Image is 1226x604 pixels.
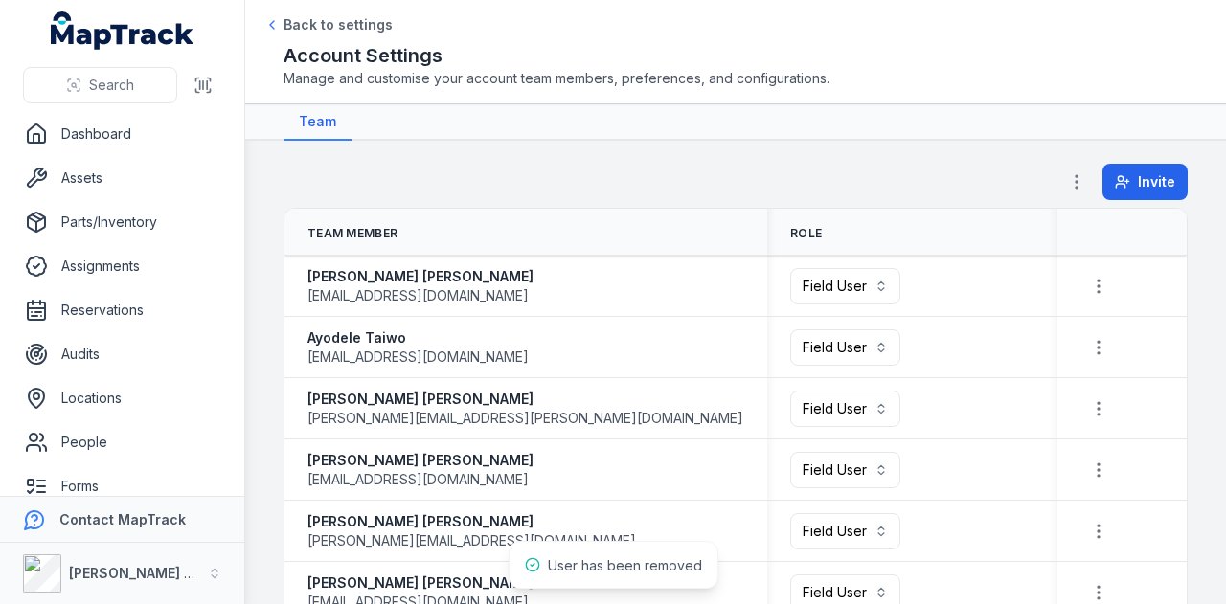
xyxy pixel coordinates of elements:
[307,409,743,428] span: [PERSON_NAME][EMAIL_ADDRESS][PERSON_NAME][DOMAIN_NAME]
[23,67,177,103] button: Search
[790,226,822,241] span: Role
[1102,164,1188,200] button: Invite
[307,573,534,593] strong: [PERSON_NAME] [PERSON_NAME]
[264,15,393,34] a: Back to settings
[15,115,229,153] a: Dashboard
[307,470,529,489] span: [EMAIL_ADDRESS][DOMAIN_NAME]
[790,329,900,366] button: Field User
[307,226,397,241] span: Team Member
[284,69,1188,88] span: Manage and customise your account team members, preferences, and configurations.
[307,512,636,531] strong: [PERSON_NAME] [PERSON_NAME]
[548,557,702,573] span: User has been removed
[284,42,1188,69] h2: Account Settings
[307,347,529,367] span: [EMAIL_ADDRESS][DOMAIN_NAME]
[307,451,534,470] strong: [PERSON_NAME] [PERSON_NAME]
[284,104,352,141] a: Team
[284,15,393,34] span: Back to settings
[69,565,226,581] strong: [PERSON_NAME] Group
[15,423,229,461] a: People
[307,286,529,305] span: [EMAIL_ADDRESS][DOMAIN_NAME]
[307,328,529,347] strong: Ayodele Taiwo
[790,452,900,488] button: Field User
[51,11,194,50] a: MapTrack
[790,391,900,427] button: Field User
[15,379,229,417] a: Locations
[15,467,229,505] a: Forms
[307,267,534,286] strong: [PERSON_NAME] [PERSON_NAME]
[1138,172,1175,191] span: Invite
[790,268,900,304] button: Field User
[15,291,229,329] a: Reservations
[59,511,186,527] strong: Contact MapTrack
[15,203,229,241] a: Parts/Inventory
[15,247,229,285] a: Assignments
[15,159,229,197] a: Assets
[790,513,900,549] button: Field User
[307,390,743,409] strong: [PERSON_NAME] [PERSON_NAME]
[89,76,134,95] span: Search
[15,335,229,373] a: Audits
[307,531,636,550] span: [PERSON_NAME][EMAIL_ADDRESS][DOMAIN_NAME]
